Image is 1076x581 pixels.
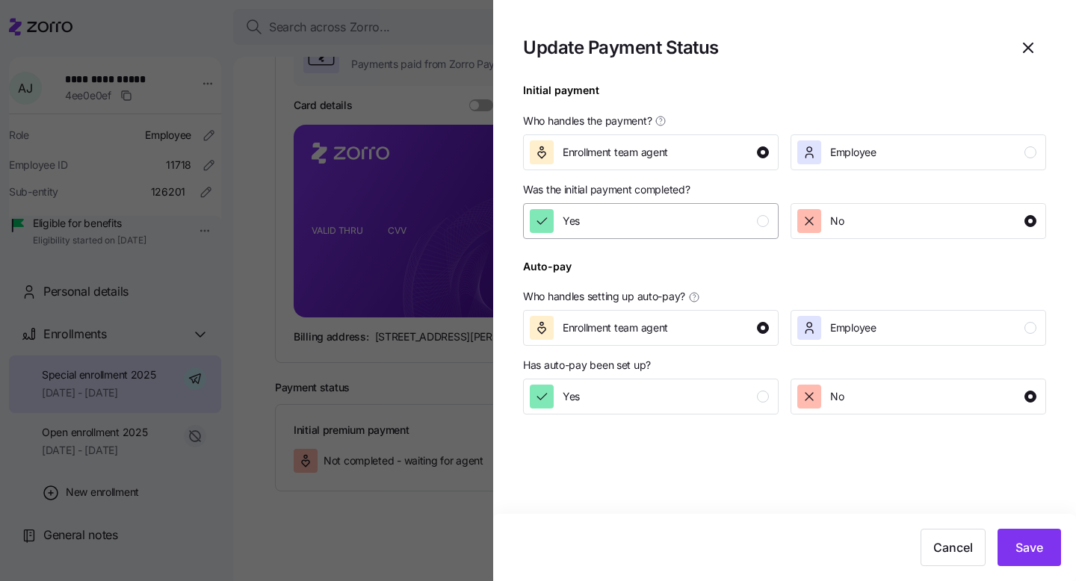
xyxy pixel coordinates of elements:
span: Was the initial payment completed? [523,182,690,197]
span: Enrollment team agent [563,320,668,335]
button: Cancel [921,529,986,566]
button: Save [998,529,1061,566]
span: Employee [830,145,876,160]
span: Employee [830,320,876,335]
div: Auto-pay [523,258,572,287]
span: No [830,389,844,404]
span: Yes [563,214,580,229]
h1: Update Payment Status [523,36,719,59]
span: Who handles the payment? [523,114,652,128]
div: Initial payment [523,82,599,111]
span: Who handles setting up auto-pay? [523,289,685,304]
span: Has auto-pay been set up? [523,358,651,373]
span: Cancel [933,538,973,556]
span: No [830,214,844,229]
span: Yes [563,389,580,404]
span: Save [1015,538,1043,556]
span: Enrollment team agent [563,145,668,160]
